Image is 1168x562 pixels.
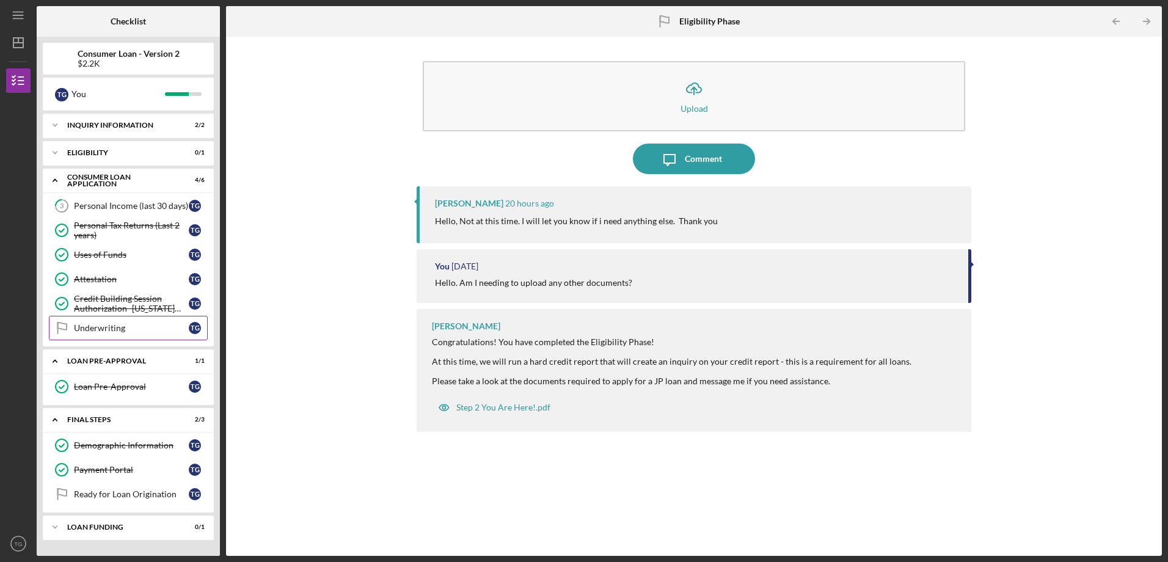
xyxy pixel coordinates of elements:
[189,200,201,212] div: T G
[67,173,174,188] div: Consumer Loan Application
[49,458,208,482] a: Payment PortalTG
[435,278,632,288] div: Hello. Am I needing to upload any other documents?
[49,243,208,267] a: Uses of FundsTG
[456,403,550,412] div: Step 2 You Are Here!.pdf
[49,267,208,291] a: AttestationTG
[435,199,503,208] div: [PERSON_NAME]
[189,488,201,500] div: T G
[60,202,64,210] tspan: 3
[183,357,205,365] div: 1 / 1
[49,194,208,218] a: 3Personal Income (last 30 days)TG
[423,61,965,131] button: Upload
[49,291,208,316] a: Credit Building Session Authorization- [US_STATE] OnlyTG
[685,144,722,174] div: Comment
[189,381,201,393] div: T G
[432,321,500,331] div: [PERSON_NAME]
[49,482,208,506] a: Ready for Loan OriginationTG
[432,337,911,347] div: Congratulations! You have completed the Eligibility Phase!
[74,489,189,499] div: Ready for Loan Origination
[435,261,450,271] div: You
[451,261,478,271] time: 2025-09-02 14:41
[633,144,755,174] button: Comment
[183,524,205,531] div: 0 / 1
[183,149,205,156] div: 0 / 1
[432,376,911,386] div: Please take a look at the documents required to apply for a JP loan and message me if you need as...
[67,122,174,129] div: Inquiry Information
[14,541,22,547] text: TG
[432,357,911,367] div: At this time, we will run a hard credit report that will create an inquiry on your credit report ...
[74,221,189,240] div: Personal Tax Returns (Last 2 years)
[71,84,165,104] div: You
[67,149,174,156] div: Eligibility
[67,524,174,531] div: Loan Funding
[189,249,201,261] div: T G
[189,439,201,451] div: T G
[183,122,205,129] div: 2 / 2
[78,49,180,59] b: Consumer Loan - Version 2
[78,59,180,68] div: $2.2K
[681,104,708,113] div: Upload
[189,297,201,310] div: T G
[189,224,201,236] div: T G
[679,16,740,26] b: Eligibility Phase
[183,177,205,184] div: 4 / 6
[435,214,718,228] p: Hello, Not at this time. I will let you know if i need anything else. Thank you
[74,382,189,392] div: Loan Pre-Approval
[111,16,146,26] b: Checklist
[74,274,189,284] div: Attestation
[74,250,189,260] div: Uses of Funds
[74,323,189,333] div: Underwriting
[67,357,174,365] div: Loan Pre-Approval
[6,531,31,556] button: TG
[49,218,208,243] a: Personal Tax Returns (Last 2 years)TG
[505,199,554,208] time: 2025-09-02 18:38
[189,464,201,476] div: T G
[74,294,189,313] div: Credit Building Session Authorization- [US_STATE] Only
[49,316,208,340] a: UnderwritingTG
[49,433,208,458] a: Demographic InformationTG
[49,374,208,399] a: Loan Pre-ApprovalTG
[189,322,201,334] div: T G
[189,273,201,285] div: T G
[74,440,189,450] div: Demographic Information
[432,395,557,420] button: Step 2 You Are Here!.pdf
[55,88,68,101] div: T G
[74,465,189,475] div: Payment Portal
[74,201,189,211] div: Personal Income (last 30 days)
[183,416,205,423] div: 2 / 3
[67,416,174,423] div: FINAL STEPS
